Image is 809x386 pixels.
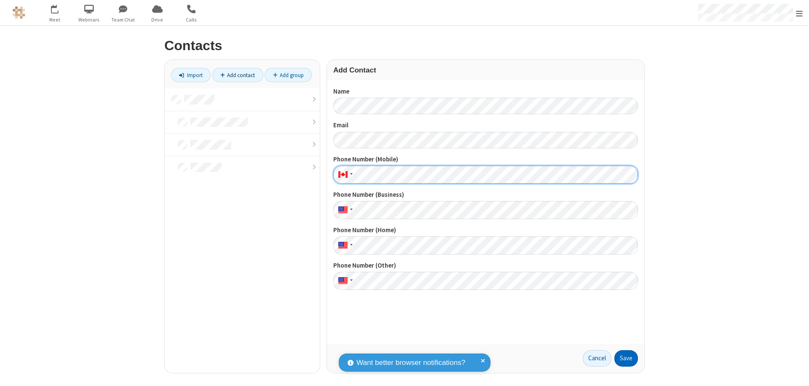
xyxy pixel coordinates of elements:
a: Import [171,68,211,82]
span: Webinars [73,16,105,24]
label: Phone Number (Business) [333,190,638,200]
img: QA Selenium DO NOT DELETE OR CHANGE [13,6,25,19]
span: Team Chat [107,16,139,24]
label: Name [333,87,638,96]
div: 2 [57,5,62,11]
h3: Add Contact [333,66,638,74]
h2: Contacts [164,38,645,53]
label: Phone Number (Mobile) [333,155,638,164]
span: Want better browser notifications? [356,357,465,368]
a: Add contact [212,68,263,82]
button: Save [614,350,638,367]
div: United States: + 1 [333,201,355,219]
span: Calls [176,16,207,24]
iframe: Chat [788,364,803,380]
label: Email [333,121,638,130]
label: Phone Number (Other) [333,261,638,271]
div: United States: + 1 [333,272,355,290]
span: Drive [142,16,173,24]
a: Add group [265,68,312,82]
div: United States: + 1 [333,236,355,255]
a: Cancel [583,350,611,367]
div: Canada: + 1 [333,166,355,184]
span: Meet [39,16,71,24]
label: Phone Number (Home) [333,225,638,235]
